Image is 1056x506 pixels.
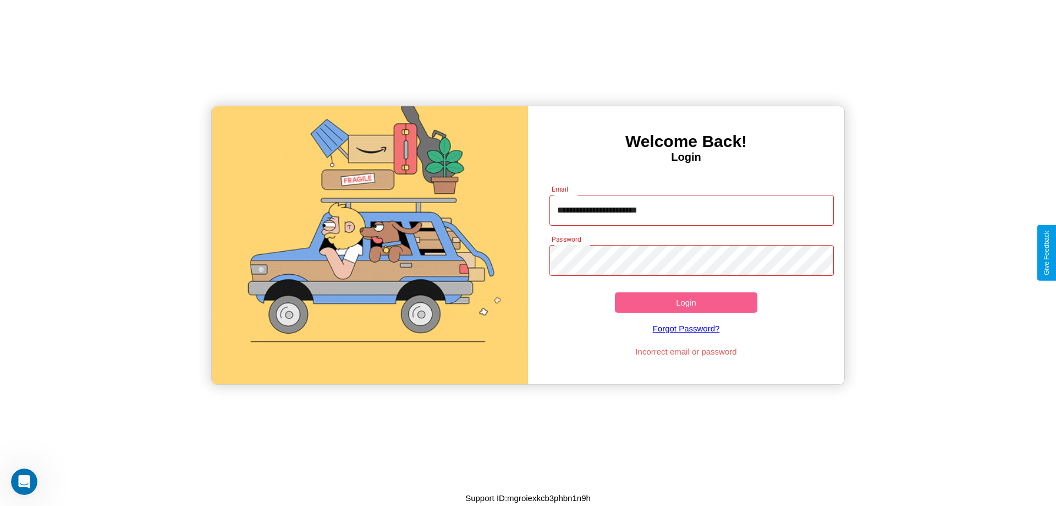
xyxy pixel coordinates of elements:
button: Login [615,292,757,313]
label: Password [552,235,581,244]
label: Email [552,184,569,194]
p: Support ID: mgroiexkcb3phbn1n9h [465,491,591,505]
h4: Login [528,151,844,164]
div: Give Feedback [1043,231,1050,275]
img: gif [212,106,528,384]
h3: Welcome Back! [528,132,844,151]
iframe: Intercom live chat [11,469,37,495]
p: Incorrect email or password [544,344,829,359]
a: Forgot Password? [544,313,829,344]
